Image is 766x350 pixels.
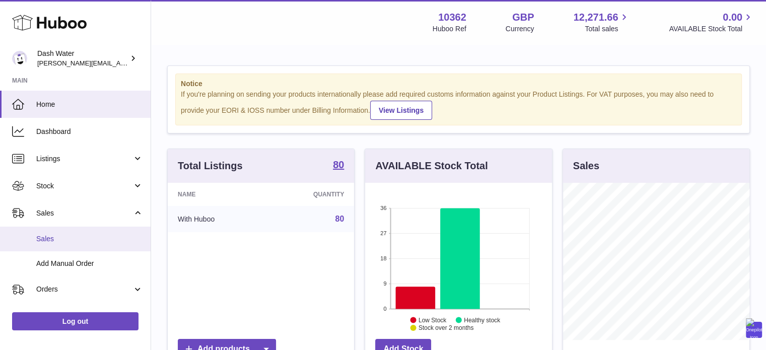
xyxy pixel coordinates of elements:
[433,24,466,34] div: Huboo Ref
[266,183,354,206] th: Quantity
[381,255,387,261] text: 18
[375,159,488,173] h3: AVAILABLE Stock Total
[573,159,599,173] h3: Sales
[669,24,754,34] span: AVAILABLE Stock Total
[585,24,630,34] span: Total sales
[36,181,132,191] span: Stock
[36,127,143,136] span: Dashboard
[37,49,128,68] div: Dash Water
[370,101,432,120] a: View Listings
[419,324,473,331] text: Stock over 2 months
[573,11,630,34] a: 12,271.66 Total sales
[168,183,266,206] th: Name
[464,316,501,323] text: Healthy stock
[36,285,132,294] span: Orders
[335,215,344,223] a: 80
[181,79,736,89] strong: Notice
[438,11,466,24] strong: 10362
[419,316,447,323] text: Low Stock
[384,306,387,312] text: 0
[512,11,534,24] strong: GBP
[381,205,387,211] text: 36
[36,208,132,218] span: Sales
[669,11,754,34] a: 0.00 AVAILABLE Stock Total
[12,51,27,66] img: james@dash-water.com
[723,11,742,24] span: 0.00
[381,230,387,236] text: 27
[573,11,618,24] span: 12,271.66
[36,234,143,244] span: Sales
[181,90,736,120] div: If you're planning on sending your products internationally please add required customs informati...
[178,159,243,173] h3: Total Listings
[333,160,344,170] strong: 80
[36,100,143,109] span: Home
[168,206,266,232] td: With Huboo
[37,59,202,67] span: [PERSON_NAME][EMAIL_ADDRESS][DOMAIN_NAME]
[333,160,344,172] a: 80
[36,259,143,268] span: Add Manual Order
[506,24,534,34] div: Currency
[36,154,132,164] span: Listings
[12,312,138,330] a: Log out
[384,281,387,287] text: 9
